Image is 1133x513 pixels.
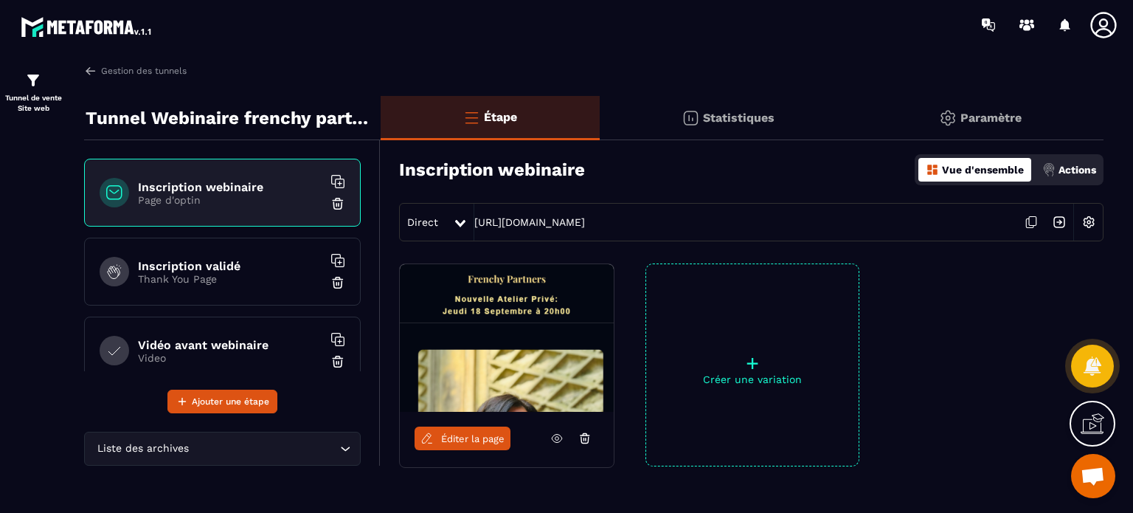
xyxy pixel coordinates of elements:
span: Liste des archives [94,441,192,457]
span: Ajouter une étape [192,394,269,409]
p: Video [138,352,322,364]
img: arrow [84,64,97,78]
img: bars-o.4a397970.svg [462,109,480,126]
div: Search for option [84,432,361,466]
p: Paramètre [960,111,1022,125]
img: arrow-next.bcc2205e.svg [1045,208,1073,236]
img: trash [330,354,345,369]
img: stats.20deebd0.svg [682,109,699,127]
p: Étape [484,110,517,124]
img: image [400,264,614,412]
h3: Inscription webinaire [399,159,585,180]
span: Éditer la page [441,433,505,444]
h6: Vidéo avant webinaire [138,338,322,352]
img: actions.d6e523a2.png [1042,163,1056,176]
p: Tunnel Webinaire frenchy partners [86,103,370,133]
img: setting-gr.5f69749f.svg [939,109,957,127]
a: Ouvrir le chat [1071,454,1115,498]
img: setting-w.858f3a88.svg [1075,208,1103,236]
p: Page d'optin [138,194,322,206]
img: dashboard-orange.40269519.svg [926,163,939,176]
p: Actions [1058,164,1096,176]
p: Vue d'ensemble [942,164,1024,176]
h6: Inscription webinaire [138,180,322,194]
p: + [646,353,859,373]
p: Statistiques [703,111,775,125]
img: logo [21,13,153,40]
input: Search for option [192,441,336,457]
p: Thank You Page [138,273,322,285]
button: Ajouter une étape [167,390,277,413]
span: Direct [407,216,438,228]
a: formationformationTunnel de vente Site web [4,61,63,125]
img: trash [330,196,345,211]
p: Créer une variation [646,373,859,385]
a: Éditer la page [415,427,510,450]
h6: Inscription validé [138,259,322,273]
img: formation [24,72,42,89]
a: Gestion des tunnels [84,64,187,78]
a: [URL][DOMAIN_NAME] [474,216,585,228]
p: Tunnel de vente Site web [4,93,63,114]
img: trash [330,275,345,290]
